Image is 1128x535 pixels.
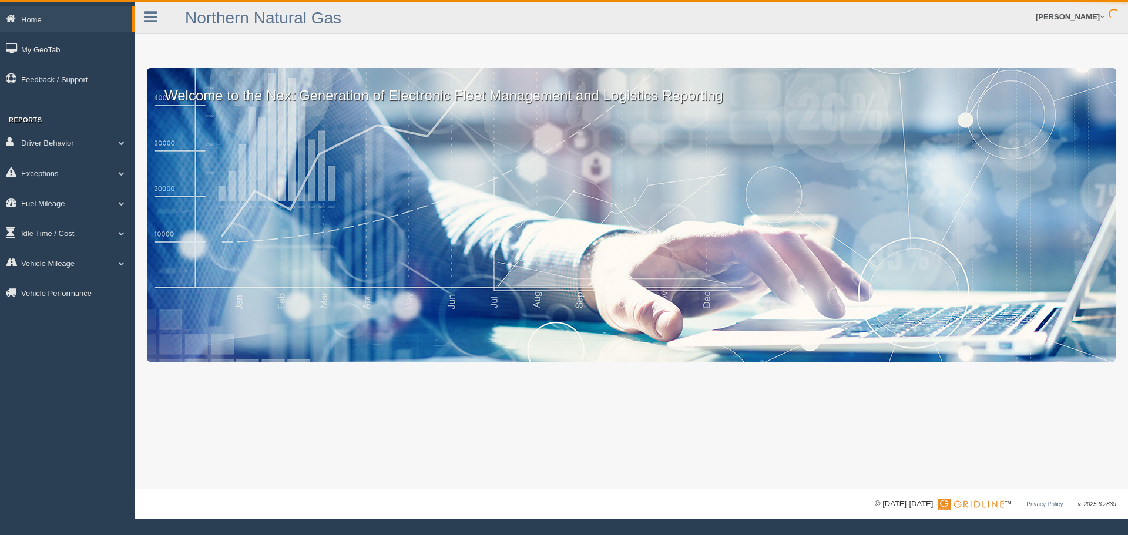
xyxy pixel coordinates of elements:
[875,498,1116,510] div: © [DATE]-[DATE] - ™
[938,499,1004,510] img: Gridline
[1026,501,1063,507] a: Privacy Policy
[147,68,1116,106] p: Welcome to the Next Generation of Electronic Fleet Management and Logistics Reporting
[1078,501,1116,507] span: v. 2025.6.2839
[185,9,341,27] a: Northern Natural Gas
